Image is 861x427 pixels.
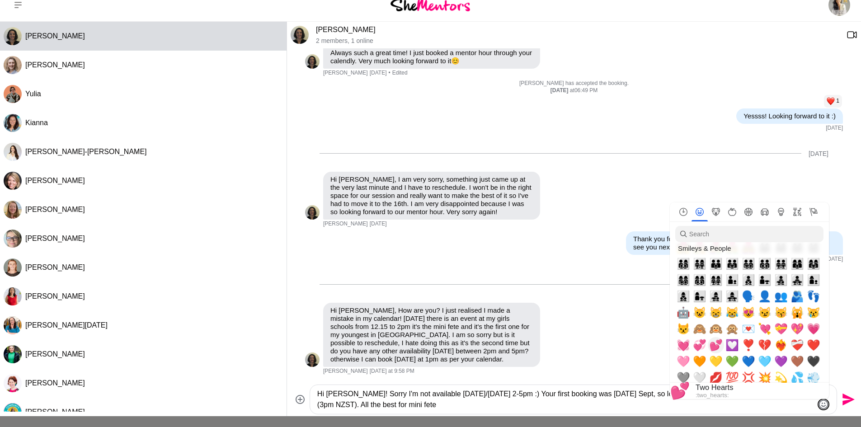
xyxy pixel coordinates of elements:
span: [PERSON_NAME] [25,263,85,271]
div: Beth Baldwin [4,374,22,392]
div: Ann Pocock [4,345,22,363]
img: J [4,316,22,334]
p: Yessss! Looking forward to it :) [743,112,836,120]
div: Tammy McCann [4,201,22,219]
p: Hi [PERSON_NAME], I am very sorry, something just came up at the very last minute and I have to r... [330,175,533,216]
span: [PERSON_NAME] [323,221,368,228]
img: C [4,230,22,248]
div: [DATE] [809,150,828,158]
img: L [291,26,309,44]
span: [PERSON_NAME] [25,292,85,300]
img: S [4,172,22,190]
img: V [4,56,22,74]
p: 2 members , 1 online [316,37,839,45]
div: Kianna [4,114,22,132]
p: Thank you for letting me know lovely, hope everything is ok see you next time🪷 [633,235,836,251]
div: Laila Punj [305,54,320,69]
span: [PERSON_NAME]-[PERSON_NAME] [25,148,147,155]
img: R [4,258,22,277]
time: 2025-09-04T02:50:07.711Z [370,221,387,228]
time: 2025-09-02T06:48:07.427Z [370,70,387,77]
img: J [4,143,22,161]
div: Laila Punj [4,27,22,45]
div: Susan Elford [4,172,22,190]
span: [PERSON_NAME] [25,206,85,213]
div: Reaction list [733,94,843,108]
span: Kianna [25,119,48,127]
div: Laila Punj [305,352,320,367]
span: [PERSON_NAME] [25,235,85,242]
div: Dr Missy Wolfman [4,287,22,305]
img: A [4,345,22,363]
button: Emoji picker [818,399,829,410]
span: [PERSON_NAME] [25,32,85,40]
img: L [305,205,320,220]
p: Hi [PERSON_NAME], Thank you! And thank yo for [DATE] reset. Always such a great time! I just book... [330,41,533,65]
img: M [4,403,22,421]
div: Jennifer Natale [4,316,22,334]
time: 2025-09-15T09:58:29.716Z [370,368,414,375]
a: [PERSON_NAME] [316,26,376,33]
div: Marie Fox [4,403,22,421]
img: Y [4,85,22,103]
div: Victoria Wilson [4,56,22,74]
span: Edited [388,70,407,77]
p: Hi [PERSON_NAME], How are you? I just realised I made a mistake in my calendar! [DATE] there is a... [330,306,533,363]
time: 2025-09-04T02:52:08.964Z [826,256,843,263]
strong: [DATE] [550,87,570,94]
div: Laila Punj [291,26,309,44]
span: [PERSON_NAME] [25,177,85,184]
div: Janelle Kee-Sue [4,143,22,161]
span: [PERSON_NAME] [25,379,85,387]
span: [PERSON_NAME] [25,408,85,416]
span: [PERSON_NAME] [323,368,368,375]
span: [PERSON_NAME][DATE] [25,321,108,329]
span: Yulia [25,90,41,98]
span: [PERSON_NAME] [25,61,85,69]
button: Send [837,389,857,410]
img: K [4,114,22,132]
span: [PERSON_NAME] [323,70,368,77]
span: [PERSON_NAME] [25,350,85,358]
div: Roisin Mcsweeney [4,258,22,277]
img: B [4,374,22,392]
span: 😊 [451,57,460,65]
div: at 06:49 PM [305,87,843,94]
div: Laila Punj [305,205,320,220]
img: L [305,352,320,367]
p: [PERSON_NAME] has accepted the booking. [305,80,843,87]
button: Reactions: love [827,98,839,105]
div: Yulia [4,85,22,103]
textarea: Type your message [317,389,814,410]
img: L [305,54,320,69]
img: T [4,201,22,219]
div: Ceri McCutcheon [4,230,22,248]
img: L [4,27,22,45]
time: 2025-09-02T07:56:24.474Z [826,125,843,132]
img: D [4,287,22,305]
span: 1 [836,98,839,105]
